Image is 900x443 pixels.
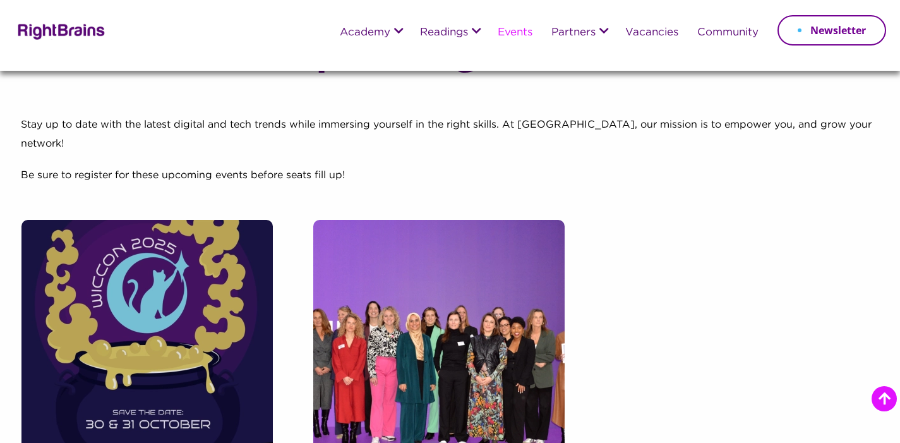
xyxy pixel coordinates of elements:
[21,120,872,149] span: Stay up to date with the latest digital and tech trends while immersing yourself in the right ski...
[551,27,596,39] a: Partners
[777,15,886,46] a: Newsletter
[14,21,105,40] img: Rightbrains
[697,27,759,39] a: Community
[340,27,390,39] a: Academy
[498,27,532,39] a: Events
[21,171,345,180] span: Be sure to register for these upcoming events before seats fill up!
[625,27,678,39] a: Vacancies
[420,27,468,39] a: Readings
